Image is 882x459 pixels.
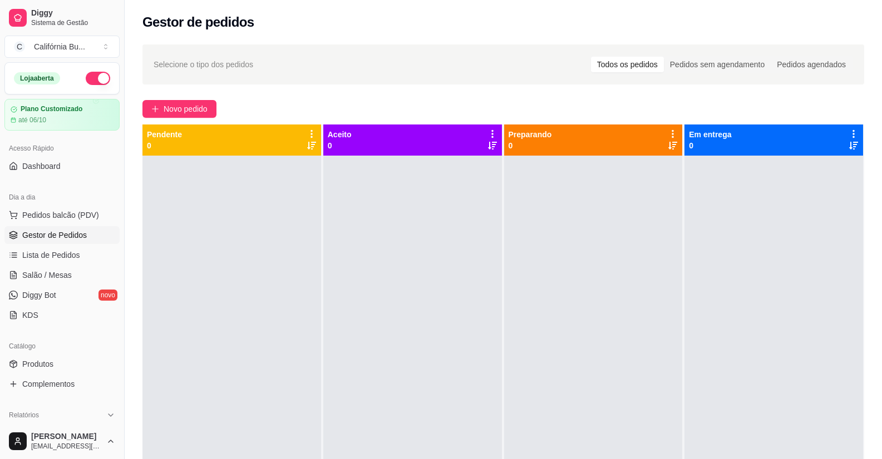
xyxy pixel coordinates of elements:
article: até 06/10 [18,116,46,124]
button: Select a team [4,36,120,58]
span: Lista de Pedidos [22,250,80,261]
span: C [14,41,25,52]
button: [PERSON_NAME][EMAIL_ADDRESS][DOMAIN_NAME] [4,428,120,455]
span: Dashboard [22,161,61,172]
a: Gestor de Pedidos [4,226,120,244]
span: Salão / Mesas [22,270,72,281]
span: Complementos [22,378,75,390]
span: plus [151,105,159,113]
article: Plano Customizado [21,105,82,113]
span: Relatórios [9,411,39,420]
span: Sistema de Gestão [31,18,115,27]
button: Pedidos balcão (PDV) [4,206,120,224]
a: DiggySistema de Gestão [4,4,120,31]
a: Plano Customizadoaté 06/10 [4,99,120,131]
a: Complementos [4,375,120,393]
p: 0 [689,140,731,151]
p: 0 [328,140,352,151]
div: Acesso Rápido [4,139,120,157]
span: Produtos [22,358,53,370]
p: 0 [509,140,552,151]
span: [PERSON_NAME] [31,432,102,442]
button: Alterar Status [86,72,110,85]
a: Salão / Mesas [4,266,120,284]
a: KDS [4,306,120,324]
a: Lista de Pedidos [4,246,120,264]
a: Produtos [4,355,120,373]
p: 0 [147,140,182,151]
button: Novo pedido [142,100,216,118]
span: Diggy [31,8,115,18]
div: Califórnia Bu ... [34,41,85,52]
h2: Gestor de pedidos [142,13,254,31]
p: Aceito [328,129,352,140]
div: Dia a dia [4,188,120,206]
span: Pedidos balcão (PDV) [22,209,99,221]
a: Dashboard [4,157,120,175]
div: Pedidos sem agendamento [664,57,771,72]
div: Pedidos agendados [771,57,852,72]
span: Novo pedido [164,103,208,115]
a: Diggy Botnovo [4,286,120,304]
div: Catálogo [4,337,120,355]
p: Em entrega [689,129,731,140]
div: Loja aberta [14,72,60,84]
div: Todos os pedidos [591,57,664,72]
p: Preparando [509,129,552,140]
p: Pendente [147,129,182,140]
span: [EMAIL_ADDRESS][DOMAIN_NAME] [31,442,102,451]
span: Gestor de Pedidos [22,229,87,241]
span: Diggy Bot [22,290,56,301]
span: KDS [22,310,38,321]
span: Selecione o tipo dos pedidos [154,58,253,71]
